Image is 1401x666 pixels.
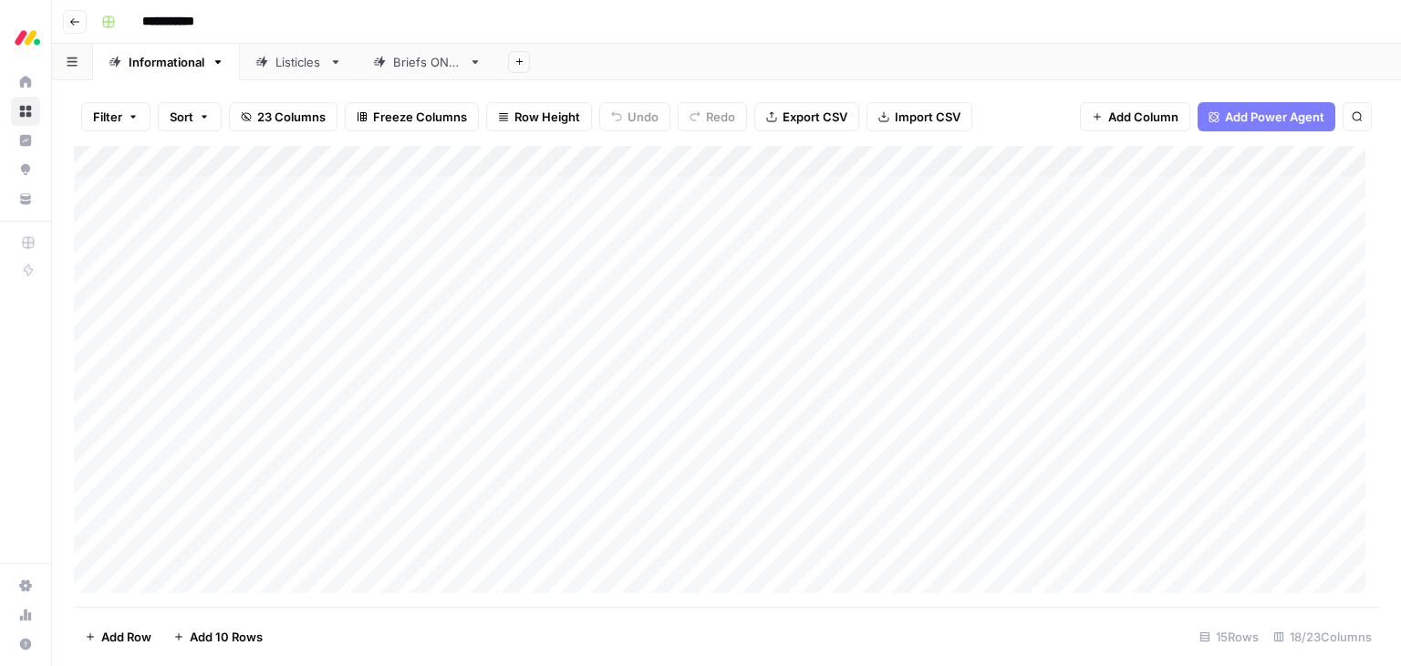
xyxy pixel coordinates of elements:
span: 23 Columns [257,108,326,126]
button: Add Row [74,622,162,651]
a: Browse [11,97,40,126]
div: 15 Rows [1192,622,1266,651]
span: Add Row [101,628,151,646]
a: Opportunities [11,155,40,184]
button: Workspace: Monday.com [11,15,40,60]
a: Home [11,68,40,97]
button: Row Height [486,102,592,131]
a: Your Data [11,184,40,213]
span: Add Column [1108,108,1178,126]
a: Settings [11,571,40,600]
div: Briefs ONLY [393,53,462,71]
div: Listicles [275,53,322,71]
button: 23 Columns [229,102,337,131]
div: 18/23 Columns [1266,622,1379,651]
img: Monday.com Logo [11,21,44,54]
button: Sort [158,102,222,131]
span: Sort [170,108,193,126]
span: Undo [628,108,659,126]
span: Export CSV [783,108,847,126]
span: Redo [706,108,735,126]
button: Import CSV [867,102,972,131]
button: Add Column [1080,102,1190,131]
span: Add Power Agent [1225,108,1324,126]
button: Add 10 Rows [162,622,274,651]
button: Freeze Columns [345,102,479,131]
a: Briefs ONLY [358,44,497,80]
a: Informational [93,44,240,80]
a: Usage [11,600,40,630]
span: Freeze Columns [373,108,467,126]
button: Undo [599,102,670,131]
span: Filter [93,108,122,126]
a: Listicles [240,44,358,80]
button: Export CSV [754,102,859,131]
button: Filter [81,102,150,131]
button: Help + Support [11,630,40,659]
div: Informational [129,53,204,71]
span: Row Height [514,108,580,126]
span: Add 10 Rows [190,628,263,646]
span: Import CSV [895,108,960,126]
button: Redo [678,102,747,131]
a: Insights [11,126,40,155]
button: Add Power Agent [1198,102,1335,131]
